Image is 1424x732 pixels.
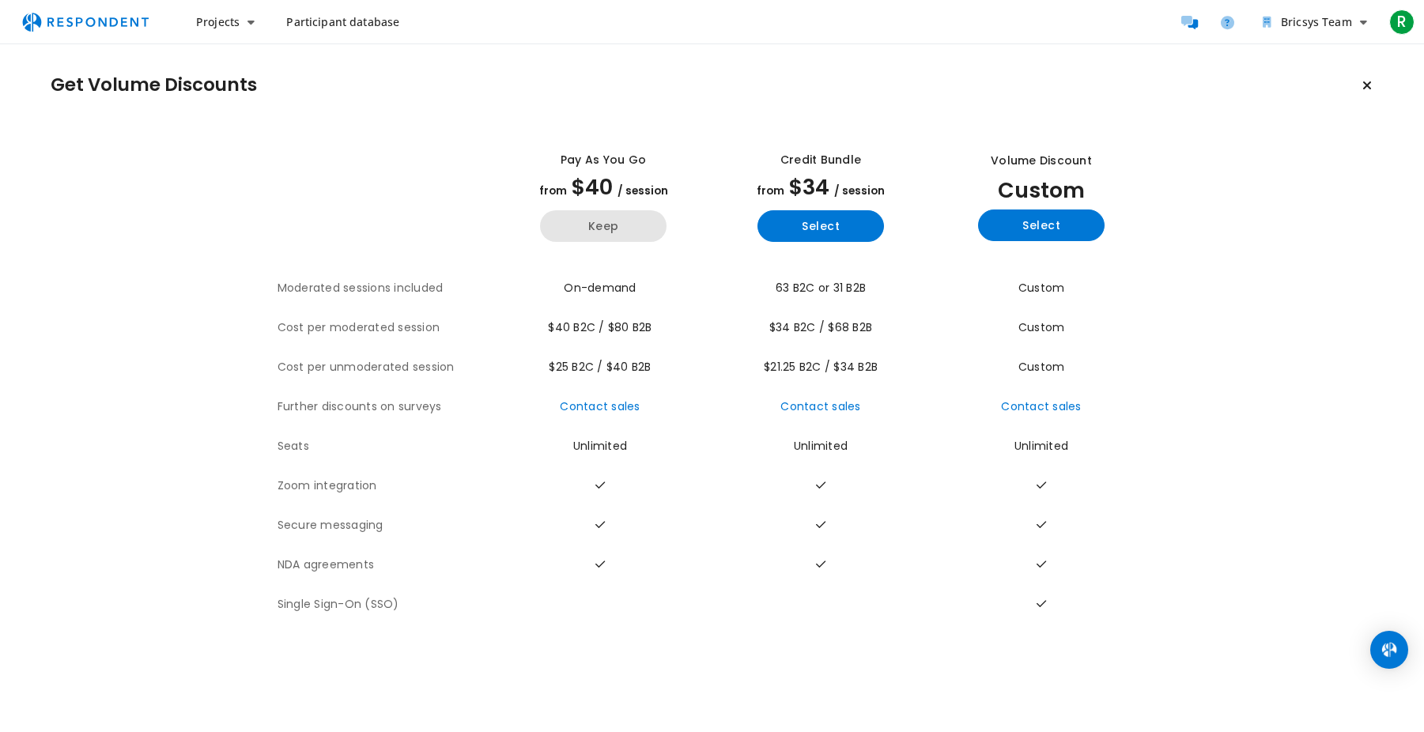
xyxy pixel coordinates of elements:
div: Volume Discount [991,153,1092,169]
span: Unlimited [573,438,627,454]
a: Contact sales [1001,398,1081,414]
span: R [1389,9,1415,35]
span: Custom [1018,280,1065,296]
a: Contact sales [780,398,860,414]
div: Open Intercom Messenger [1370,631,1408,669]
th: Cost per moderated session [278,308,495,348]
a: Contact sales [560,398,640,414]
span: On-demand [564,280,636,296]
button: Bricsys Team [1250,8,1380,36]
span: from [539,183,567,198]
span: Unlimited [794,438,848,454]
th: Cost per unmoderated session [278,348,495,387]
th: Further discounts on surveys [278,387,495,427]
span: $40 [572,172,613,202]
th: Zoom integration [278,466,495,506]
button: Projects [183,8,267,36]
span: Bricsys Team [1281,14,1352,29]
span: $34 [789,172,829,202]
span: 63 B2C or 31 B2B [776,280,866,296]
span: Custom [998,175,1085,205]
img: respondent-logo.png [13,7,158,37]
span: / session [618,183,668,198]
button: Keep current yearly payg plan [540,210,667,242]
a: Help and support [1212,6,1244,38]
span: $21.25 B2C / $34 B2B [764,359,878,375]
span: Participant database [286,14,399,29]
th: Secure messaging [278,506,495,545]
span: $25 B2C / $40 B2B [549,359,651,375]
a: Message participants [1174,6,1206,38]
h1: Get Volume Discounts [51,74,257,96]
button: R [1386,8,1418,36]
button: Select yearly custom_static plan [978,209,1105,241]
span: $40 B2C / $80 B2B [548,319,652,335]
th: Single Sign-On (SSO) [278,585,495,624]
div: Credit Bundle [780,152,861,168]
button: Keep current plan [1351,70,1383,101]
span: Custom [1018,359,1065,375]
th: Moderated sessions included [278,269,495,308]
th: Seats [278,427,495,466]
a: Participant database [274,8,412,36]
span: Projects [196,14,240,29]
span: / session [834,183,885,198]
span: $34 B2C / $68 B2B [769,319,872,335]
span: Custom [1018,319,1065,335]
div: Pay as you go [561,152,646,168]
th: NDA agreements [278,545,495,585]
span: from [757,183,784,198]
button: Select yearly basic plan [757,210,884,242]
span: Unlimited [1014,438,1068,454]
